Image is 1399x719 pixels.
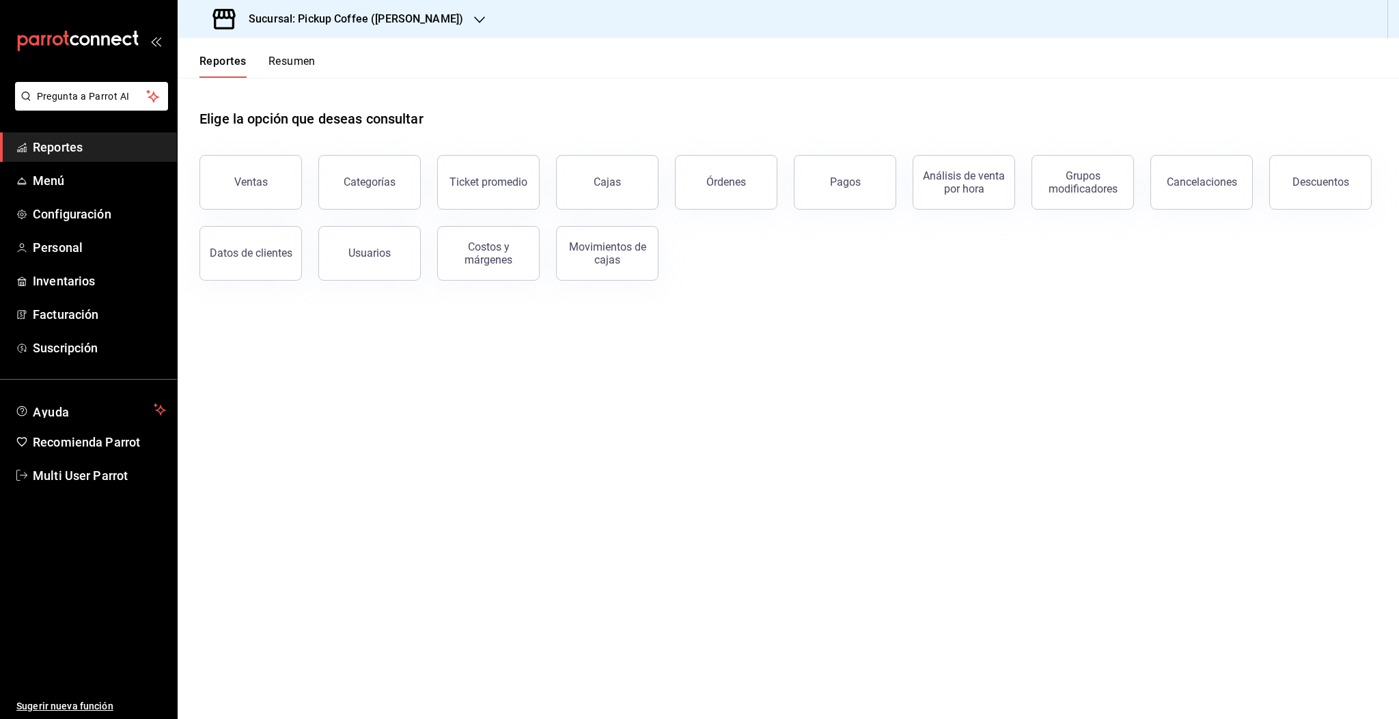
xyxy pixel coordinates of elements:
[913,155,1015,210] button: Análisis de venta por hora
[922,169,1006,195] div: Análisis de venta por hora
[33,339,166,357] span: Suscripción
[318,226,421,281] button: Usuarios
[150,36,161,46] button: open_drawer_menu
[794,155,896,210] button: Pagos
[437,226,540,281] button: Costos y márgenes
[446,240,531,266] div: Costos y márgenes
[556,155,659,210] button: Cajas
[565,240,650,266] div: Movimientos de cajas
[238,11,463,27] h3: Sucursal: Pickup Coffee ([PERSON_NAME])
[33,238,166,257] span: Personal
[33,401,148,418] span: Ayuda
[449,175,527,188] div: Ticket promedio
[318,155,421,210] button: Categorías
[199,55,316,78] div: navigation tabs
[33,171,166,190] span: Menú
[556,226,659,281] button: Movimientos de cajas
[210,246,292,259] div: Datos de clientes
[1040,169,1125,195] div: Grupos modificadores
[1031,155,1134,210] button: Grupos modificadores
[675,155,777,210] button: Órdenes
[1269,155,1372,210] button: Descuentos
[594,175,621,188] div: Cajas
[15,82,168,111] button: Pregunta a Parrot AI
[33,305,166,324] span: Facturación
[199,226,302,281] button: Datos de clientes
[1167,175,1237,188] div: Cancelaciones
[344,175,396,188] div: Categorías
[706,175,746,188] div: Órdenes
[33,466,166,485] span: Multi User Parrot
[33,272,166,290] span: Inventarios
[10,99,168,113] a: Pregunta a Parrot AI
[33,433,166,451] span: Recomienda Parrot
[268,55,316,78] button: Resumen
[33,138,166,156] span: Reportes
[16,699,166,714] span: Sugerir nueva función
[33,205,166,223] span: Configuración
[234,175,268,188] div: Ventas
[830,175,861,188] div: Pagos
[437,155,540,210] button: Ticket promedio
[199,109,424,129] h1: Elige la opción que deseas consultar
[37,89,147,104] span: Pregunta a Parrot AI
[348,246,391,259] div: Usuarios
[1150,155,1253,210] button: Cancelaciones
[199,155,302,210] button: Ventas
[199,55,247,78] button: Reportes
[1292,175,1349,188] div: Descuentos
